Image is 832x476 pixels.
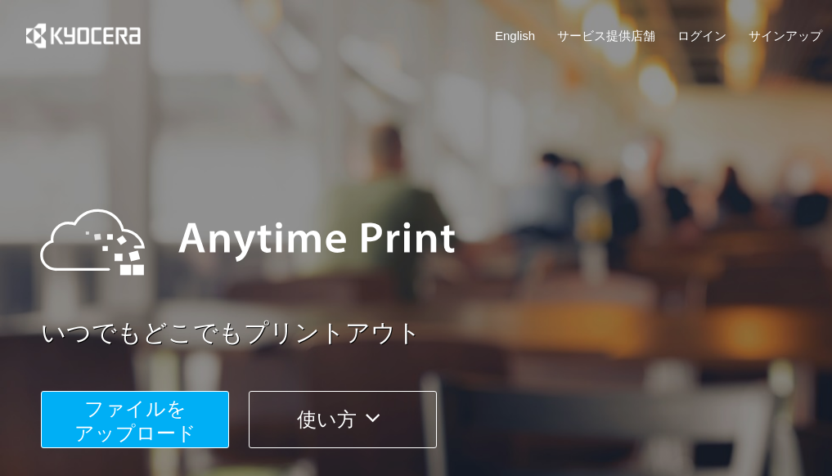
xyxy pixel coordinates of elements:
[41,316,832,351] a: いつでもどこでもプリントアウト
[677,27,726,44] a: ログイン
[749,27,822,44] a: サインアップ
[74,397,196,444] span: ファイルを ​​アップロード
[495,27,535,44] a: English
[557,27,655,44] a: サービス提供店舗
[41,391,229,448] button: ファイルを​​アップロード
[249,391,437,448] button: 使い方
